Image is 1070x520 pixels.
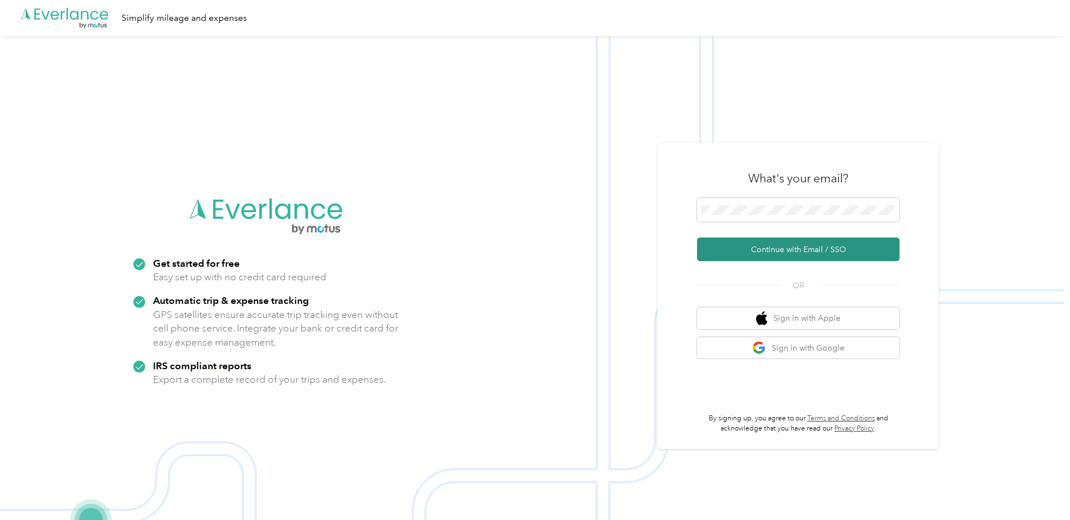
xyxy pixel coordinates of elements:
[153,294,309,306] strong: Automatic trip & expense tracking
[697,307,900,329] button: apple logoSign in with Apple
[697,337,900,359] button: google logoSign in with Google
[807,414,875,423] a: Terms and Conditions
[153,373,386,387] p: Export a complete record of your trips and expenses.
[756,311,767,325] img: apple logo
[748,171,848,186] h3: What's your email?
[122,11,247,25] div: Simplify mileage and expenses
[779,280,818,292] span: OR
[153,270,326,284] p: Easy set up with no credit card required
[752,341,766,355] img: google logo
[697,237,900,261] button: Continue with Email / SSO
[697,414,900,433] p: By signing up, you agree to our and acknowledge that you have read our .
[834,424,874,433] a: Privacy Policy
[153,308,399,349] p: GPS satellites ensure accurate trip tracking even without cell phone service. Integrate your bank...
[153,360,251,371] strong: IRS compliant reports
[153,257,240,269] strong: Get started for free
